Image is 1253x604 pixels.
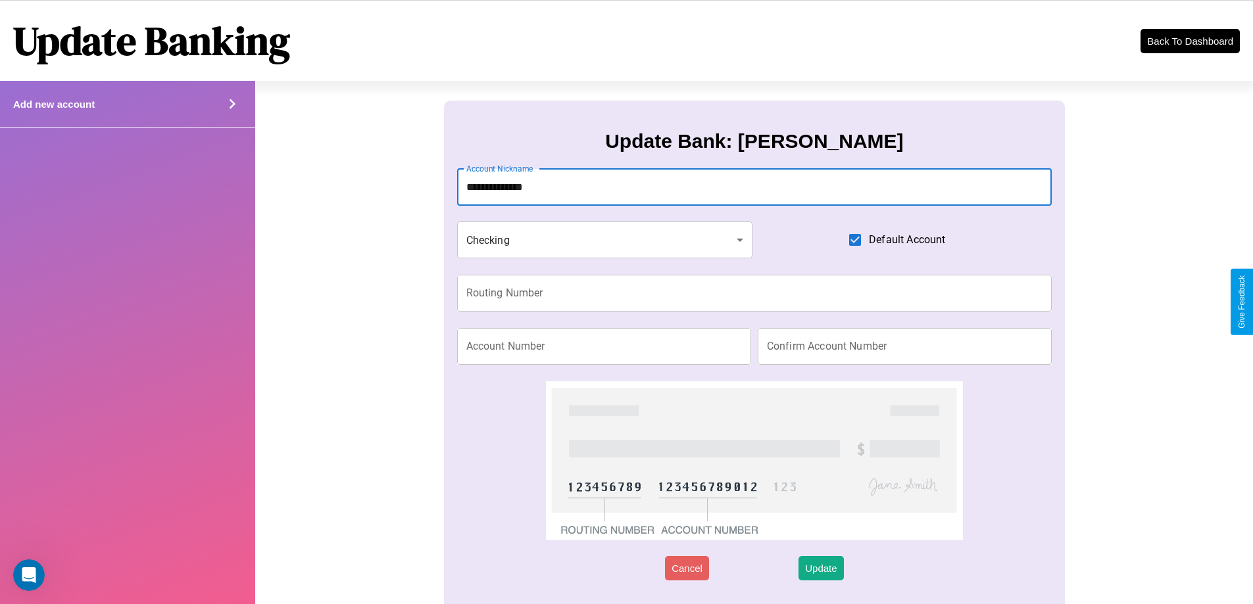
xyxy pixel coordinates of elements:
h3: Update Bank: [PERSON_NAME] [605,130,903,152]
button: Cancel [665,556,709,580]
h4: Add new account [13,99,95,110]
button: Back To Dashboard [1141,29,1240,53]
div: Checking [457,221,753,258]
div: Give Feedback [1237,275,1246,329]
label: Account Nickname [466,163,533,174]
h1: Update Banking [13,14,290,68]
span: Default Account [869,232,945,248]
button: Update [798,556,843,580]
img: check [546,381,962,540]
iframe: Intercom live chat [13,559,45,591]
